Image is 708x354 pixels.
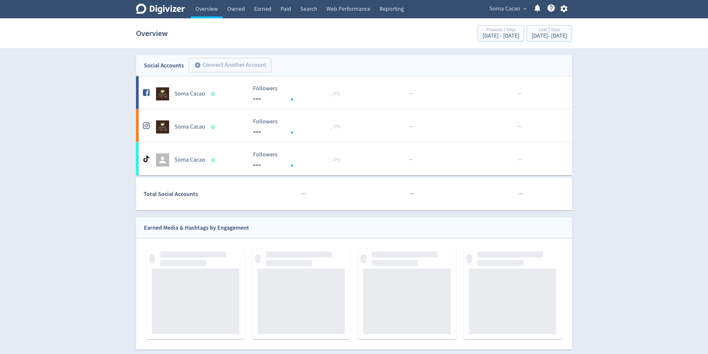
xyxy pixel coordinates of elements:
span: · [519,156,520,164]
span: · [303,190,304,198]
div: [DATE] - [DATE] [482,33,519,39]
span: · [519,90,520,98]
span: · [410,123,411,131]
span: _ 0% [330,90,340,97]
span: _ 0% [330,123,340,130]
span: · [517,156,519,164]
span: · [520,156,521,164]
span: · [409,156,410,164]
span: expand_more [522,6,528,12]
span: · [412,190,414,198]
svg: Followers --- [250,85,348,103]
div: Social Accounts [144,61,184,70]
a: Soma Cacao Followers --- Followers --- _ 0%······ [136,142,572,175]
img: Soma Cacao undefined [156,120,169,133]
span: · [409,123,410,131]
button: Previous 7 Days[DATE] - [DATE] [478,25,524,42]
span: · [410,190,411,198]
svg: Followers --- [250,151,348,169]
span: · [411,156,413,164]
span: · [304,190,305,198]
div: Earned Media & Hashtags by Engagement [144,223,249,233]
span: · [411,190,412,198]
span: · [521,190,522,198]
span: · [517,90,519,98]
a: Soma Cacao undefinedSoma Cacao Followers --- Followers --- _ 0%······ [136,76,572,109]
span: Data last synced: 15 Sep 2025, 12:02am (AEST) [211,92,217,96]
div: Total Social Accounts [144,189,248,199]
span: · [411,90,413,98]
img: Soma Cacao undefined [156,87,169,100]
h1: Overview [136,23,168,44]
span: · [409,90,410,98]
span: add_circle [194,62,201,68]
h5: Soma Cacao [174,156,205,164]
span: · [410,156,411,164]
h5: Soma Cacao [174,123,205,131]
h5: Soma Cacao [174,90,205,98]
span: · [520,190,521,198]
span: · [520,90,521,98]
div: Previous 7 Days [482,27,519,33]
a: Soma Cacao undefinedSoma Cacao Followers --- Followers --- _ 0%······ [136,109,572,142]
span: Data last synced: 15 Sep 2025, 12:02am (AEST) [211,125,217,129]
button: Connect Another Account [189,58,271,72]
span: · [517,123,519,131]
span: Data last synced: 15 Sep 2025, 3:01am (AEST) [211,158,217,162]
span: Soma Cacao [489,4,520,14]
span: · [520,123,521,131]
div: [DATE] - [DATE] [532,33,567,39]
span: · [410,90,411,98]
span: _ 0% [330,156,340,163]
svg: Followers --- [250,118,348,136]
span: · [519,123,520,131]
span: · [519,190,520,198]
div: Last 7 Days [532,27,567,33]
a: Connect Another Account [184,59,271,72]
button: Last 7 Days[DATE]- [DATE] [527,25,572,42]
span: · [301,190,303,198]
span: · [411,123,413,131]
button: Soma Cacao [487,4,528,14]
